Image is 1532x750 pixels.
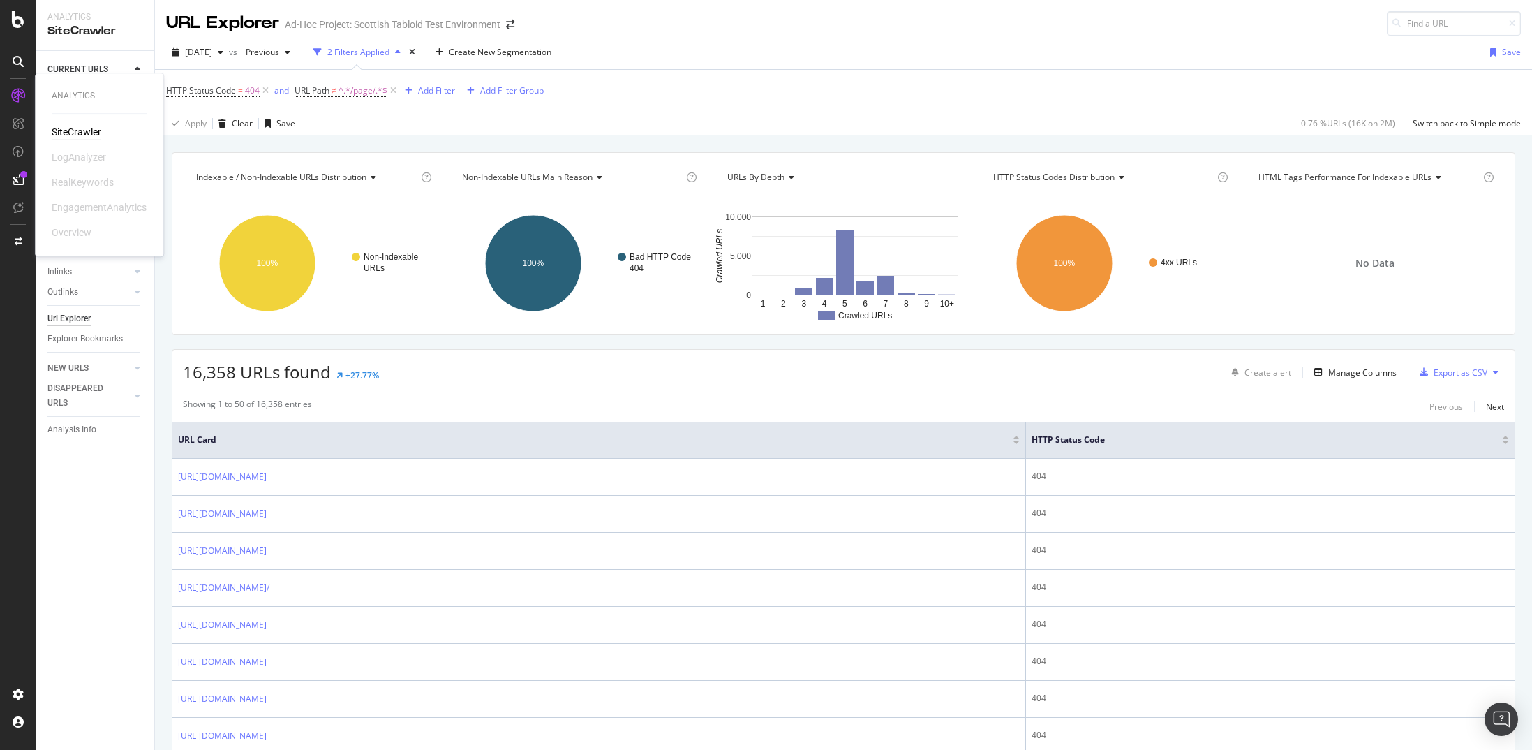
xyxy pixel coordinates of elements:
div: Url Explorer [47,311,91,326]
button: Add Filter [399,82,455,99]
text: Crawled URLs [838,311,892,321]
div: Showing 1 to 50 of 16,358 entries [183,398,312,415]
div: Analytics [47,11,143,23]
span: URLs by Depth [727,171,784,183]
text: URLs [364,263,385,273]
svg: A chart. [449,203,706,324]
button: Save [1485,41,1521,64]
div: 404 [1032,729,1509,742]
text: 4xx URLs [1161,258,1197,267]
a: [URL][DOMAIN_NAME]‏/ [178,581,269,595]
div: times [406,45,418,59]
div: Clear [232,117,253,129]
text: 0 [747,291,752,300]
div: Next [1486,401,1504,413]
h4: Indexable / Non-Indexable URLs Distribution [193,166,418,189]
span: URL Card [178,434,1009,446]
div: Explorer Bookmarks [47,332,123,346]
text: Crawled URLs [715,229,724,283]
span: URL Path [295,84,329,96]
div: and [274,84,289,96]
text: Non-Indexable [364,252,418,262]
span: 2025 Aug. 13th [185,46,212,58]
text: 404 [630,263,644,273]
div: Switch back to Simple mode [1413,117,1521,129]
div: +27.77% [345,369,379,381]
button: Add Filter Group [461,82,544,99]
svg: A chart. [183,203,440,324]
button: 2 Filters Applied [308,41,406,64]
div: 404 [1032,581,1509,594]
div: 404 [1032,692,1509,705]
button: [DATE] [166,41,229,64]
button: Manage Columns [1309,364,1397,381]
div: Overview [52,226,91,240]
a: NEW URLS [47,361,131,376]
span: ≠ [332,84,336,96]
a: [URL][DOMAIN_NAME] [178,507,267,521]
button: and [274,84,289,97]
a: [URL][DOMAIN_NAME] [178,470,267,484]
h4: Non-Indexable URLs Main Reason [459,166,684,189]
div: DISAPPEARED URLS [47,381,118,411]
text: 1 [761,299,766,309]
div: RealKeywords [52,175,114,189]
div: Analytics [52,90,147,102]
text: 10,000 [725,212,751,222]
text: 6 [863,299,868,309]
h4: URLs by Depth [724,166,960,189]
span: Previous [240,46,279,58]
input: Find a URL [1387,11,1521,36]
text: 5 [842,299,847,309]
a: CURRENT URLS [47,62,131,77]
button: Clear [213,112,253,135]
span: Non-Indexable URLs Main Reason [462,171,593,183]
div: 404 [1032,655,1509,668]
a: Outlinks [47,285,131,300]
div: URL Explorer [166,11,279,35]
a: [URL][DOMAIN_NAME] [178,544,267,558]
button: Save [259,112,295,135]
text: 100% [522,258,544,268]
text: 100% [257,258,278,268]
div: Save [1502,46,1521,58]
div: arrow-right-arrow-left [506,20,514,29]
div: A chart. [980,203,1237,324]
span: Indexable / Non-Indexable URLs distribution [196,171,366,183]
div: SiteCrawler [52,125,101,139]
div: EngagementAnalytics [52,200,147,214]
span: vs [229,46,240,58]
div: A chart. [714,203,971,324]
div: Previous [1429,401,1463,413]
span: HTTP Status Code [1032,434,1481,446]
a: Inlinks [47,265,131,279]
div: 404 [1032,470,1509,483]
div: Add Filter [418,84,455,96]
button: Apply [166,112,207,135]
div: Manage Columns [1328,367,1397,378]
div: Open Intercom Messenger [1485,703,1518,736]
div: Ad-Hoc Project: Scottish Tabloid Test Environment [285,17,500,31]
div: Create alert [1244,367,1291,378]
text: 10+ [940,299,954,309]
button: Switch back to Simple mode [1407,112,1521,135]
span: Create New Segmentation [449,46,551,58]
text: 100% [1053,258,1075,268]
div: 404 [1032,507,1509,520]
button: Previous [1429,398,1463,415]
div: Inlinks [47,265,72,279]
button: Next [1486,398,1504,415]
text: 4 [822,299,827,309]
div: Export as CSV [1434,367,1487,378]
text: 5,000 [730,251,751,261]
span: 404 [245,81,260,101]
div: 404 [1032,618,1509,631]
text: 2 [781,299,786,309]
text: 7 [884,299,888,309]
span: No Data [1355,256,1395,270]
div: 2 Filters Applied [327,46,389,58]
